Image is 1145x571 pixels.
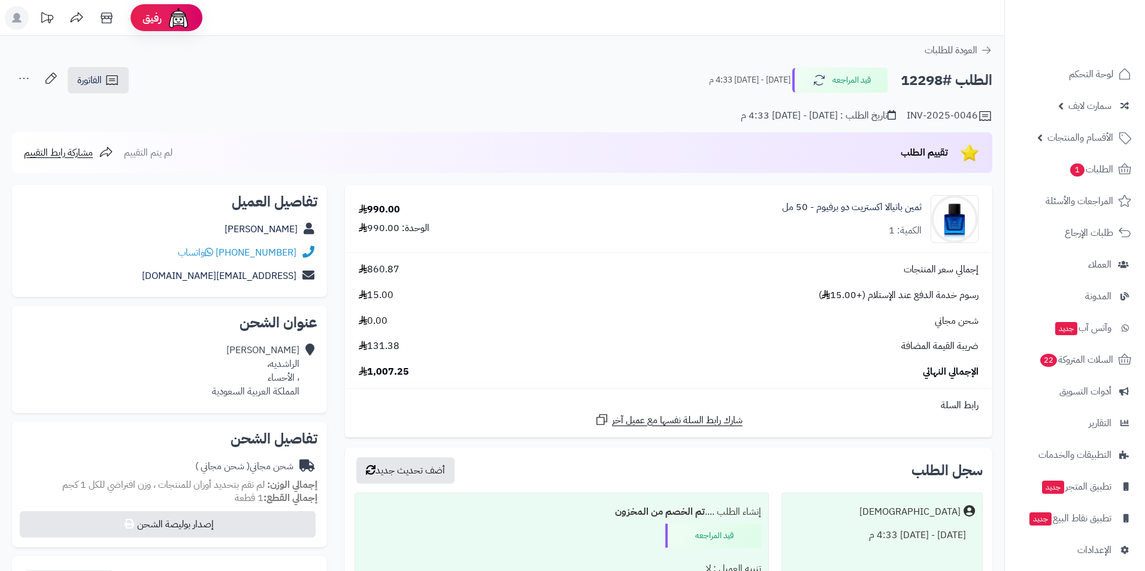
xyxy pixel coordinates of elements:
[350,399,988,412] div: رابط السلة
[1029,512,1052,526] span: جديد
[356,457,455,484] button: أضف تحديث جديد
[195,460,293,473] div: شحن مجاني
[819,288,979,302] span: رسوم خدمة الدفع عند الإستلام (+15.00 )
[1012,409,1138,438] a: التقارير
[1040,353,1058,367] span: 22
[1039,351,1113,368] span: السلات المتروكة
[225,222,298,236] a: [PERSON_NAME]
[931,195,978,243] img: 1711394306-5060905832651-thameen-fragrance-thameen-fragrance-patiala-extrait-de-parfum-50ml-90x90...
[615,505,705,519] b: تم الخصم من المخزون
[612,414,743,427] span: شارك رابط السلة نفسها مع عميل آخر
[1089,415,1111,432] span: التقارير
[178,245,213,260] a: واتساب
[925,43,992,57] a: العودة للطلبات
[741,109,896,123] div: تاريخ الطلب : [DATE] - [DATE] 4:33 م
[792,68,888,93] button: قيد المراجعه
[62,478,265,492] span: لم تقم بتحديد أوزان للمنتجات ، وزن افتراضي للكل 1 كجم
[359,288,393,302] span: 15.00
[22,195,317,209] h2: تفاصيل العميل
[1059,383,1111,400] span: أدوات التسويق
[859,505,961,519] div: [DEMOGRAPHIC_DATA]
[24,145,113,160] a: مشاركة رابط التقييم
[1055,322,1077,335] span: جديد
[901,339,979,353] span: ضريبة القيمة المضافة
[1012,282,1138,311] a: المدونة
[925,43,977,57] span: العودة للطلبات
[1041,478,1111,495] span: تطبيق المتجر
[359,221,429,235] div: الوحدة: 990.00
[362,500,762,524] div: إنشاء الطلب ....
[20,511,316,537] button: إصدار بوليصة الشحن
[1012,377,1138,406] a: أدوات التسويق
[1068,98,1111,114] span: سمارت لايف
[22,432,317,446] h2: تفاصيل الشحن
[904,263,979,277] span: إجمالي سعر المنتجات
[359,339,399,353] span: 131.38
[359,203,400,217] div: 990.00
[1038,447,1111,463] span: التطبيقات والخدمات
[143,11,162,25] span: رفيق
[1047,129,1113,146] span: الأقسام والمنتجات
[901,68,992,93] h2: الطلب #12298
[595,412,743,427] a: شارك رابط السلة نفسها مع عميل آخر
[1070,163,1085,177] span: 1
[889,224,922,238] div: الكمية: 1
[1069,66,1113,83] span: لوحة التحكم
[911,463,983,478] h3: سجل الطلب
[1054,320,1111,336] span: وآتس آب
[1012,187,1138,215] a: المراجعات والأسئلة
[1012,155,1138,184] a: الطلبات1
[1012,504,1138,533] a: تطبيق نقاط البيعجديد
[1012,218,1138,247] a: طلبات الإرجاع
[1012,441,1138,469] a: التطبيقات والخدمات
[789,524,975,547] div: [DATE] - [DATE] 4:33 م
[195,459,250,473] span: ( شحن مجاني )
[923,365,979,379] span: الإجمالي النهائي
[32,6,62,33] a: تحديثات المنصة
[68,67,129,93] a: الفاتورة
[1069,161,1113,178] span: الطلبات
[216,245,296,260] a: [PHONE_NUMBER]
[782,201,922,214] a: ثمين باتيالا اكستريت دو برفيوم - 50 مل
[907,109,992,123] div: INV-2025-0046
[1012,250,1138,279] a: العملاء
[22,315,317,330] h2: عنوان الشحن
[1077,542,1111,558] span: الإعدادات
[1012,60,1138,89] a: لوحة التحكم
[166,6,190,30] img: ai-face.png
[1046,193,1113,209] span: المراجعات والأسئلة
[1085,288,1111,305] span: المدونة
[77,73,102,87] span: الفاتورة
[1065,224,1113,241] span: طلبات الإرجاع
[212,344,299,398] div: [PERSON_NAME] الراشديه، ، الأحساء المملكة العربية السعودية
[142,269,296,283] a: [EMAIL_ADDRESS][DOMAIN_NAME]
[263,491,317,505] strong: إجمالي القطع:
[1028,510,1111,527] span: تطبيق نقاط البيع
[1088,256,1111,273] span: العملاء
[24,145,93,160] span: مشاركة رابط التقييم
[1012,345,1138,374] a: السلات المتروكة22
[1042,481,1064,494] span: جديد
[665,524,761,548] div: قيد المراجعه
[124,145,172,160] span: لم يتم التقييم
[1012,536,1138,564] a: الإعدادات
[359,365,409,379] span: 1,007.25
[359,263,399,277] span: 860.87
[709,74,790,86] small: [DATE] - [DATE] 4:33 م
[935,314,979,328] span: شحن مجاني
[267,478,317,492] strong: إجمالي الوزن:
[901,145,948,160] span: تقييم الطلب
[1012,314,1138,342] a: وآتس آبجديد
[235,491,317,505] small: 1 قطعة
[359,314,387,328] span: 0.00
[1012,472,1138,501] a: تطبيق المتجرجديد
[1064,21,1134,46] img: logo-2.png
